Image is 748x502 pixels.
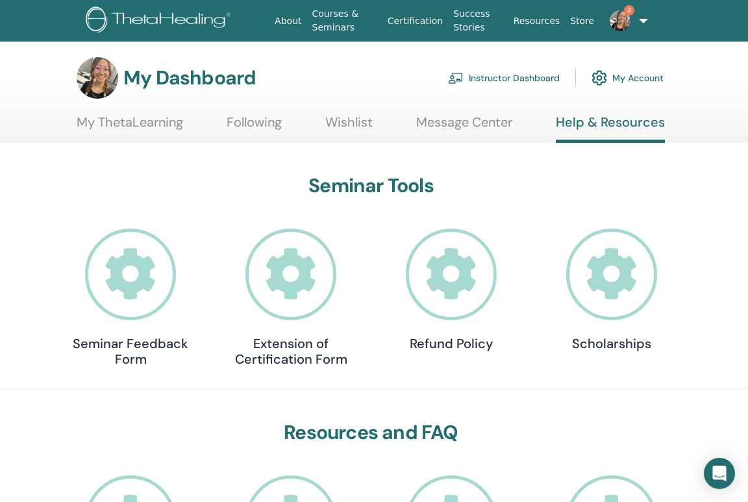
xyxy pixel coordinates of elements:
a: Message Center [416,114,512,140]
h4: Extension of Certification Form [226,336,356,367]
h4: Refund Policy [386,336,516,351]
a: Resources [508,9,566,33]
img: default.jpg [77,57,118,99]
h3: My Dashboard [123,66,256,90]
img: logo.png [86,6,236,36]
a: My Account [592,64,664,92]
a: Scholarships [547,229,677,351]
h3: Seminar Tools [66,174,677,197]
a: Wishlist [325,114,373,140]
a: Following [227,114,282,140]
a: Refund Policy [386,229,516,351]
a: Instructor Dashboard [448,64,560,92]
a: Store [565,9,599,33]
a: Help & Resources [556,114,665,143]
img: default.jpg [610,10,630,31]
a: My ThetaLearning [77,114,183,140]
img: cog.svg [592,67,607,89]
a: Certification [382,9,448,33]
a: Success Stories [448,2,508,40]
a: Seminar Feedback Form [66,229,195,367]
h4: Seminar Feedback Form [66,336,195,367]
h4: Scholarships [547,336,677,351]
a: Courses & Seminars [307,2,382,40]
div: Open Intercom Messenger [704,458,735,489]
img: chalkboard-teacher.svg [448,72,464,84]
a: About [269,9,306,33]
a: Extension of Certification Form [226,229,356,367]
h3: Resources and FAQ [66,421,677,444]
span: 8 [624,5,634,16]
